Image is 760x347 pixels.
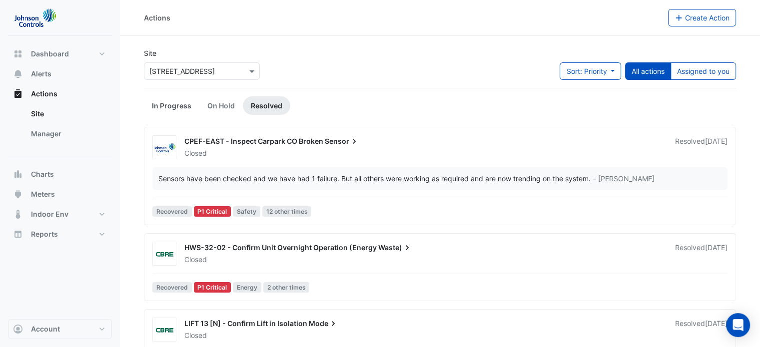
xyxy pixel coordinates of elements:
span: Sensor [325,136,359,146]
span: Create Action [685,13,730,22]
span: 2 other times [263,282,310,293]
div: Sensors have been checked and we have had 1 failure. But all others were working as required and ... [158,173,591,184]
a: Resolved [243,96,290,115]
div: P1 Critical [194,206,231,217]
div: Actions [8,104,112,148]
span: Waste) [378,243,412,253]
button: All actions [625,62,671,80]
button: Alerts [8,64,112,84]
a: Manager [23,124,112,144]
span: Reports [31,229,58,239]
span: Account [31,324,60,334]
label: Site [144,48,156,58]
button: Assigned to you [671,62,736,80]
span: Safety [233,206,260,217]
span: Dashboard [31,49,69,59]
span: Meters [31,189,55,199]
app-icon: Indoor Env [13,209,23,219]
span: Recovered [152,282,192,293]
span: Recovered [152,206,192,217]
img: CBRE Charter Hall [153,249,176,259]
span: CPEF-EAST - Inspect Carpark CO Broken [184,137,323,145]
button: Dashboard [8,44,112,64]
img: Company Logo [12,8,57,28]
div: Resolved [675,136,728,158]
div: Resolved [675,243,728,265]
span: Closed [184,149,207,157]
a: On Hold [199,96,243,115]
span: Charts [31,169,54,179]
span: HWS-32-02 - Confirm Unit Overnight Operation (Energy [184,243,377,252]
button: Sort: Priority [560,62,621,80]
app-icon: Actions [13,89,23,99]
span: Indoor Env [31,209,68,219]
a: Site [23,104,112,124]
div: P1 Critical [194,282,231,293]
span: Mon 22-Sep-2025 08:59 AEST [705,137,728,145]
span: Tue 09-Sep-2025 16:11 AEST [705,319,728,328]
button: Account [8,319,112,339]
span: Closed [184,331,207,340]
button: Indoor Env [8,204,112,224]
span: Alerts [31,69,51,79]
app-icon: Meters [13,189,23,199]
span: 12 other times [262,206,312,217]
button: Meters [8,184,112,204]
button: Create Action [668,9,737,26]
app-icon: Charts [13,169,23,179]
button: Actions [8,84,112,104]
div: Open Intercom Messenger [726,313,750,337]
span: – [PERSON_NAME] [593,173,655,184]
span: Closed [184,255,207,264]
img: CBRE Charter Hall [153,325,176,335]
span: Mode [309,319,338,329]
span: Mon 22-Sep-2025 08:45 AEST [705,243,728,252]
div: Actions [144,12,170,23]
button: Reports [8,224,112,244]
span: LIFT 13 [N] - Confirm Lift in Isolation [184,319,307,328]
img: Johnson Controls [153,143,176,153]
button: Charts [8,164,112,184]
div: Resolved [675,319,728,341]
app-icon: Reports [13,229,23,239]
span: Actions [31,89,57,99]
span: Sort: Priority [566,67,607,75]
span: Energy [233,282,261,293]
a: In Progress [144,96,199,115]
app-icon: Dashboard [13,49,23,59]
app-icon: Alerts [13,69,23,79]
